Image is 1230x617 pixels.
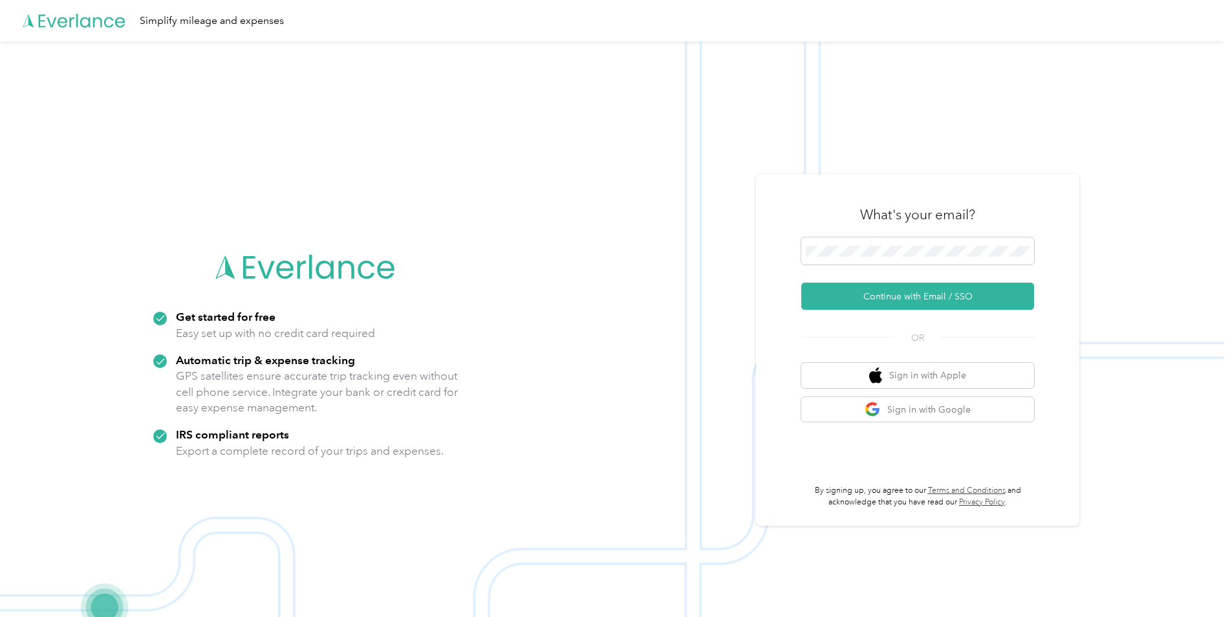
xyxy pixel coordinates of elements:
[801,485,1034,508] p: By signing up, you agree to our and acknowledge that you have read our .
[176,443,444,459] p: Export a complete record of your trips and expenses.
[176,325,375,341] p: Easy set up with no credit card required
[176,428,289,441] strong: IRS compliant reports
[895,331,940,345] span: OR
[928,486,1006,495] a: Terms and Conditions
[801,397,1034,422] button: google logoSign in with Google
[801,363,1034,388] button: apple logoSign in with Apple
[801,283,1034,310] button: Continue with Email / SSO
[860,206,975,224] h3: What's your email?
[140,13,284,29] div: Simplify mileage and expenses
[869,367,882,384] img: apple logo
[176,353,355,367] strong: Automatic trip & expense tracking
[176,310,275,323] strong: Get started for free
[176,368,459,416] p: GPS satellites ensure accurate trip tracking even without cell phone service. Integrate your bank...
[959,497,1005,507] a: Privacy Policy
[865,402,881,418] img: google logo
